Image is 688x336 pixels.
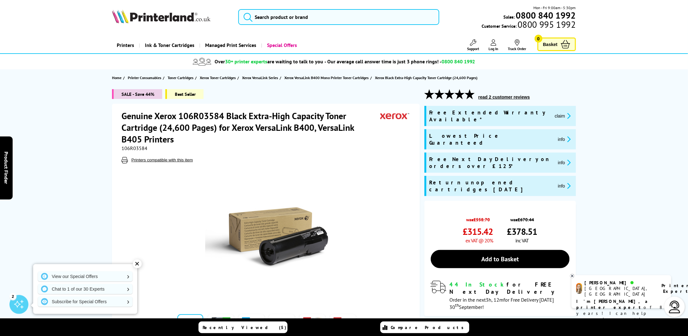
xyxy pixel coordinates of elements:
[284,74,370,81] a: Xerox VersaLink B400 Mono Printer Toner Cartridges
[112,9,230,25] a: Printerland Logo
[9,293,16,300] div: 2
[242,74,278,81] span: Xerox VersaLink Series
[145,37,194,53] span: Ink & Toner Cartridges
[450,281,570,295] div: for FREE Next Day Delivery
[375,74,477,81] span: Xerox Black Extra-High Capacity Toner Cartridge (24,600 Pages)
[380,110,409,122] img: Xerox
[515,12,576,18] a: 0800 840 1992
[324,58,475,65] span: - Our average call answer time is just 3 phone rings! -
[430,179,553,193] span: Return unopened cartridges [DATE]
[556,159,573,166] button: promo-description
[168,74,193,81] span: Toner Cartridges
[430,109,550,123] span: Free Extended Warranty Available*
[38,271,133,281] a: View our Special Offers
[168,74,195,81] a: Toner Cartridges
[205,176,329,299] img: Xerox 106R03584 Black Extra-High Capacity Toner Cartridge (24,600 Pages)
[518,217,534,223] strike: £670.44
[261,37,302,53] a: Special Offers
[534,5,576,11] span: Mon - Fri 9:00am - 5:30pm
[477,94,532,100] button: read 2 customer reviews
[489,46,499,51] span: Log In
[585,280,654,286] div: [PERSON_NAME]
[38,297,133,307] a: Subscribe for Special Offers
[668,301,681,313] img: user-headset-light.svg
[467,39,479,51] a: Support
[284,74,369,81] span: Xerox VersaLink B400 Mono Printer Toner Cartridges
[504,14,515,20] span: Sales:
[38,284,133,294] a: Chat to 1 of our 30 Experts
[482,21,576,29] span: Customer Service:
[128,74,163,81] a: Printer Consumables
[507,213,537,223] span: was
[516,237,529,244] span: inc VAT
[556,182,573,189] button: promo-description
[486,297,504,303] span: 3h, 12m
[431,281,570,310] div: modal_delivery
[112,9,211,23] img: Printerland Logo
[455,303,459,308] sup: th
[489,39,499,51] a: Log In
[450,297,554,310] span: Order in the next for Free Delivery [DATE] 30 September!
[473,217,490,223] strike: £558.70
[430,132,553,146] span: Lowest Price Guaranteed
[431,250,570,268] a: Add to Basket
[466,237,493,244] span: ex VAT @ 20%
[585,286,654,297] div: [GEOGRAPHIC_DATA], [GEOGRAPHIC_DATA]
[112,89,162,99] span: SALE - Save 44%
[576,283,582,294] img: amy-livechat.png
[391,325,467,330] span: Compare Products
[112,74,123,81] a: Home
[463,213,493,223] span: was
[516,9,576,21] b: 0800 840 1992
[535,35,543,43] span: 0
[380,322,469,333] a: Compare Products
[537,38,576,51] a: Basket 0
[203,325,287,330] span: Recently Viewed (5)
[450,281,507,288] span: 44 In Stock
[576,298,650,310] b: I'm [PERSON_NAME], a printer expert
[517,21,576,27] span: 0800 995 1992
[165,89,204,99] span: Best Seller
[199,37,261,53] a: Managed Print Services
[556,136,573,143] button: promo-description
[467,46,479,51] span: Support
[507,226,537,237] span: £378.51
[129,157,195,163] button: Printers compatible with this item
[553,112,573,119] button: promo-description
[112,74,122,81] span: Home
[3,152,9,184] span: Product Finder
[215,58,323,65] span: Over are waiting to talk to you
[375,74,479,81] a: Xerox Black Extra-High Capacity Toner Cartridge (24,600 Pages)
[238,9,440,25] input: Search product or brand
[112,37,139,53] a: Printers
[430,156,553,170] span: Free Next Day Delivery on orders over £125*
[122,110,380,145] h1: Genuine Xerox 106R03584 Black Extra-High Capacity Toner Cartridge (24,600 Pages) for Xerox VersaL...
[576,298,667,328] p: of 8 years! I can help you choose the right product
[463,226,493,237] span: £315.42
[133,259,142,268] div: ✕
[225,58,267,65] span: 30+ printer experts
[122,145,147,151] span: 106R03584
[128,74,161,81] span: Printer Consumables
[242,74,280,81] a: Xerox VersaLink Series
[200,74,236,81] span: Xerox Toner Cartridges
[508,39,526,51] a: Track Order
[442,58,475,65] span: 0800 840 1992
[199,322,288,333] a: Recently Viewed (5)
[543,40,558,49] span: Basket
[200,74,237,81] a: Xerox Toner Cartridges
[139,37,199,53] a: Ink & Toner Cartridges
